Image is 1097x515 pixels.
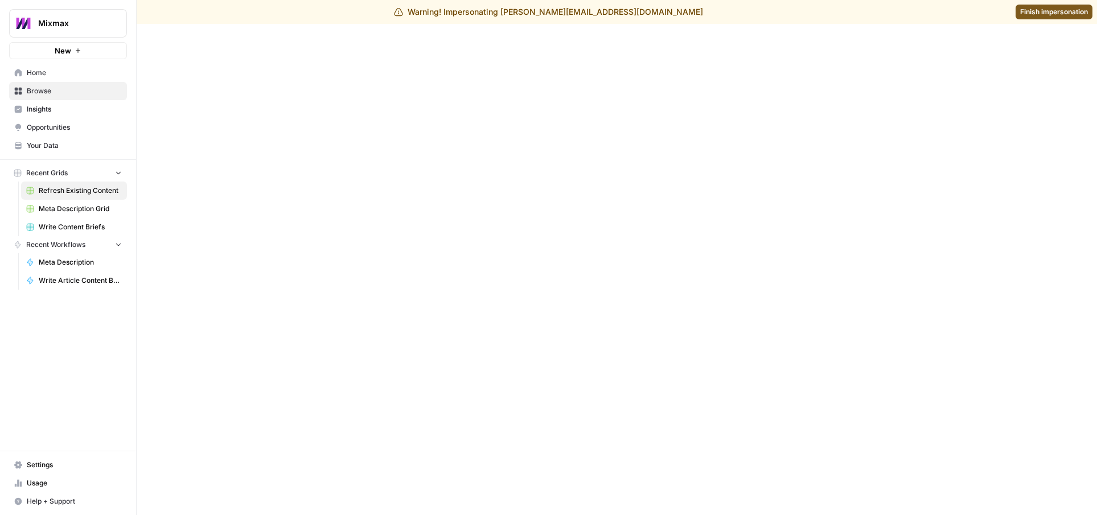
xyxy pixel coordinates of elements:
[21,200,127,218] a: Meta Description Grid
[9,137,127,155] a: Your Data
[21,182,127,200] a: Refresh Existing Content
[9,236,127,253] button: Recent Workflows
[26,168,68,178] span: Recent Grids
[27,68,122,78] span: Home
[21,271,127,290] a: Write Article Content Brief
[1016,5,1092,19] a: Finish impersonation
[9,456,127,474] a: Settings
[39,204,122,214] span: Meta Description Grid
[9,474,127,492] a: Usage
[27,460,122,470] span: Settings
[55,45,71,56] span: New
[9,64,127,82] a: Home
[26,240,85,250] span: Recent Workflows
[9,164,127,182] button: Recent Grids
[9,42,127,59] button: New
[27,86,122,96] span: Browse
[9,82,127,100] a: Browse
[27,122,122,133] span: Opportunities
[39,186,122,196] span: Refresh Existing Content
[394,6,703,18] div: Warning! Impersonating [PERSON_NAME][EMAIL_ADDRESS][DOMAIN_NAME]
[21,218,127,236] a: Write Content Briefs
[1020,7,1088,17] span: Finish impersonation
[9,9,127,38] button: Workspace: Mixmax
[27,478,122,488] span: Usage
[13,13,34,34] img: Mixmax Logo
[27,496,122,506] span: Help + Support
[39,257,122,267] span: Meta Description
[9,492,127,510] button: Help + Support
[9,100,127,118] a: Insights
[39,275,122,286] span: Write Article Content Brief
[39,222,122,232] span: Write Content Briefs
[27,141,122,151] span: Your Data
[9,118,127,137] a: Opportunities
[27,104,122,114] span: Insights
[38,18,107,29] span: Mixmax
[21,253,127,271] a: Meta Description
